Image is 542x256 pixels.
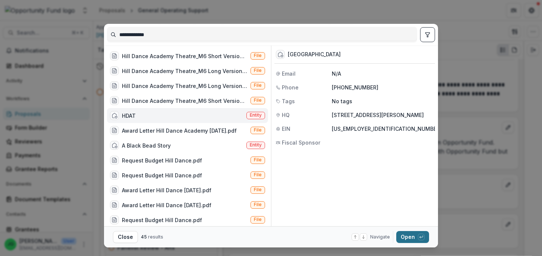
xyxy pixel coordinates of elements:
[288,51,341,58] div: [GEOGRAPHIC_DATA]
[122,127,237,135] div: Award Letter Hill Dance Academy [DATE].pdf
[420,27,435,42] button: toggle filters
[250,113,262,118] span: Entity
[332,83,434,91] p: [PHONE_NUMBER]
[122,171,202,179] div: Request Budget Hill Dance.pdf
[122,142,171,149] div: A Black Bead Story
[282,139,320,146] span: Fiscal Sponsor
[254,157,262,162] span: File
[332,111,434,119] p: [STREET_ADDRESS][PERSON_NAME]
[254,98,262,103] span: File
[122,216,202,224] div: Request Budget Hill Dance.pdf
[254,187,262,192] span: File
[122,97,248,105] div: Hill Dance Academy Theatre_M6 Short Version_[DATE].pptx
[122,112,136,120] div: HDAT
[396,231,429,243] button: Open
[254,53,262,58] span: File
[122,186,211,194] div: Award Letter Hill Dance [DATE].pdf
[254,202,262,207] span: File
[282,111,290,119] span: HQ
[254,68,262,73] span: File
[254,127,262,133] span: File
[282,97,295,105] span: Tags
[113,231,138,243] button: Close
[122,67,248,75] div: Hill Dance Academy Theatre_M6 Long Version_[DATE].pptx
[122,201,211,209] div: Award Letter Hill Dance [DATE].pdf
[141,234,147,240] span: 45
[282,70,296,78] span: Email
[282,125,290,133] span: EIN
[122,157,202,164] div: Request Budget Hill Dance.pdf
[254,172,262,177] span: File
[122,52,248,60] div: Hill Dance Academy Theatre_M6 Short Version_[DATE].pptx
[250,142,262,148] span: Entity
[370,234,390,240] span: Navigate
[254,83,262,88] span: File
[332,125,442,133] p: [US_EMPLOYER_IDENTIFICATION_NUMBER]
[148,234,163,240] span: results
[282,83,299,91] span: Phone
[254,217,262,222] span: File
[332,70,434,78] p: N/A
[332,97,352,105] p: No tags
[122,82,248,90] div: Hill Dance Academy Theatre_M6 Long Version_[DATE].pptx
